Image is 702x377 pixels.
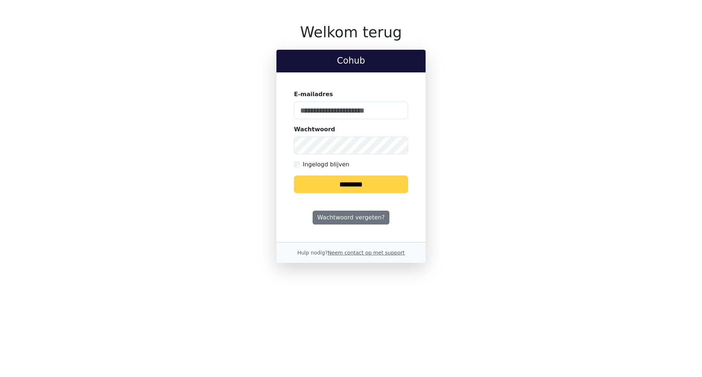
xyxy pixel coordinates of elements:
[294,125,335,134] label: Wachtwoord
[303,160,349,169] label: Ingelogd blijven
[282,56,420,66] h2: Cohub
[294,90,333,99] label: E-mailadres
[297,250,405,256] small: Hulp nodig?
[276,23,426,41] h1: Welkom terug
[328,250,404,256] a: Neem contact op met support
[313,211,389,225] a: Wachtwoord vergeten?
